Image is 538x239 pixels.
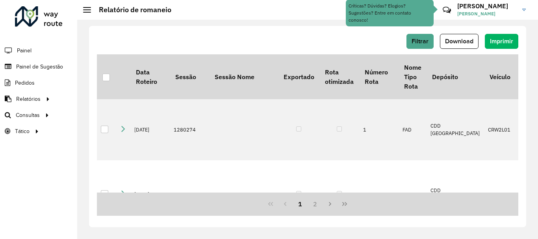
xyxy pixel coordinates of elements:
span: Pedidos [15,79,35,87]
span: Download [445,38,473,44]
td: 2 [359,160,399,229]
button: Download [440,34,479,49]
td: CRW2L02 [484,160,517,229]
h3: [PERSON_NAME] [457,2,516,10]
button: 2 [308,196,323,211]
span: Painel [17,46,32,55]
span: Painel de Sugestão [16,63,63,71]
th: Veículo [484,54,517,99]
button: Last Page [337,196,352,211]
button: 1 [293,196,308,211]
h2: Relatório de romaneio [91,6,171,14]
span: Tático [15,127,30,135]
th: Número Rota [359,54,399,99]
td: [DATE] [130,99,170,160]
span: Relatórios [16,95,41,103]
td: 1 [359,99,399,160]
th: Rota otimizada [319,54,359,99]
th: Sessão Nome [209,54,278,99]
th: Nome Tipo Rota [399,54,427,99]
th: Data Roteiro [130,54,170,99]
td: CDD [GEOGRAPHIC_DATA] [427,160,484,229]
td: [DATE] [130,160,170,229]
td: CDD [GEOGRAPHIC_DATA] [427,99,484,160]
td: 1280274 [170,160,209,229]
span: [PERSON_NAME] [457,10,516,17]
td: CRW2L01 [484,99,517,160]
th: Sessão [170,54,209,99]
button: Imprimir [485,34,518,49]
span: Consultas [16,111,40,119]
button: Next Page [323,196,338,211]
th: Exportado [278,54,319,99]
a: Contato Rápido [438,2,455,19]
td: 1280274 [170,99,209,160]
td: FAD [399,99,427,160]
span: Filtrar [412,38,429,44]
td: FAD [399,160,427,229]
th: Depósito [427,54,484,99]
span: Imprimir [490,38,513,44]
button: Filtrar [406,34,434,49]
